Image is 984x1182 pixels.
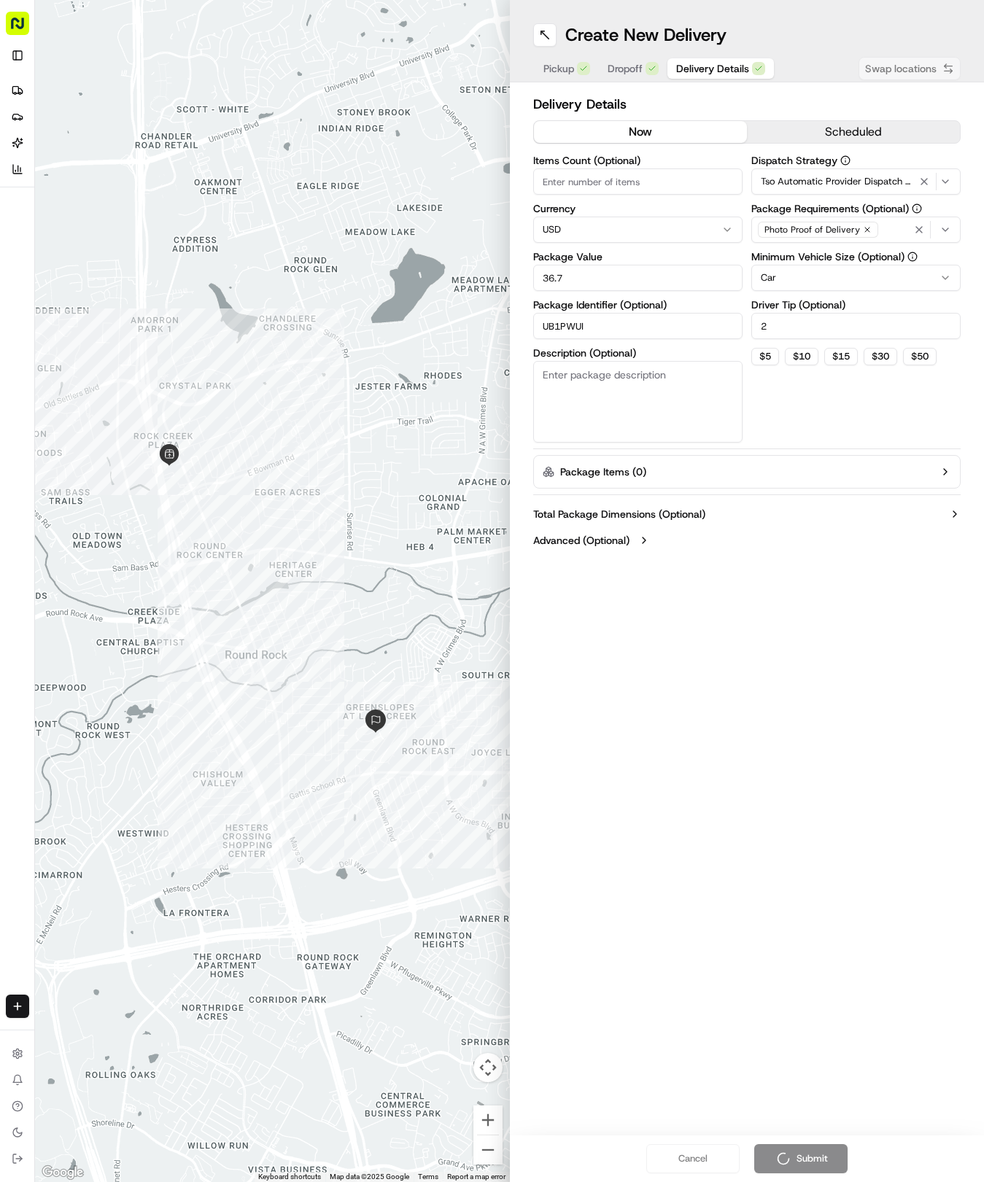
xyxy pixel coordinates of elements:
[533,155,743,166] label: Items Count (Optional)
[473,1053,503,1082] button: Map camera controls
[15,190,98,201] div: Past conversations
[9,281,117,307] a: 📗Knowledge Base
[751,217,961,243] button: Photo Proof of Delivery
[533,348,743,358] label: Description (Optional)
[15,288,26,300] div: 📗
[533,94,961,114] h2: Delivery Details
[258,1172,321,1182] button: Keyboard shortcuts
[533,265,743,291] input: Enter package value
[608,61,643,76] span: Dropoff
[473,1105,503,1135] button: Zoom in
[39,1163,87,1182] a: Open this area in Google Maps (opens a new window)
[533,300,743,310] label: Package Identifier (Optional)
[751,155,961,166] label: Dispatch Strategy
[145,322,177,333] span: Pylon
[45,226,198,238] span: [PERSON_NAME] (Assistant Store Manager)
[117,281,240,307] a: 💻API Documentation
[751,168,961,195] button: Tso Automatic Provider Dispatch Strategy
[209,226,239,238] span: [DATE]
[751,313,961,339] input: Enter driver tip amount
[840,155,851,166] button: Dispatch Strategy
[533,313,743,339] input: Enter package identifier
[533,507,961,521] button: Total Package Dimensions (Optional)
[39,1163,87,1182] img: Google
[676,61,749,76] span: Delivery Details
[123,288,135,300] div: 💻
[543,61,574,76] span: Pickup
[248,144,266,161] button: Start new chat
[201,226,206,238] span: •
[418,1173,438,1181] a: Terms (opens in new tab)
[473,1135,503,1164] button: Zoom out
[103,322,177,333] a: Powered byPylon
[534,121,747,143] button: now
[565,23,727,47] h1: Create New Delivery
[751,300,961,310] label: Driver Tip (Optional)
[533,533,629,548] label: Advanced (Optional)
[533,533,961,548] button: Advanced (Optional)
[533,203,743,214] label: Currency
[226,187,266,204] button: See all
[751,203,961,214] label: Package Requirements (Optional)
[15,139,41,166] img: 1736555255976-a54dd68f-1ca7-489b-9aae-adbdc363a1c4
[907,252,918,262] button: Minimum Vehicle Size (Optional)
[864,348,897,365] button: $30
[29,287,112,301] span: Knowledge Base
[751,348,779,365] button: $5
[31,139,57,166] img: 9188753566659_6852d8bf1fb38e338040_72.png
[533,252,743,262] label: Package Value
[66,139,239,154] div: Start new chat
[38,94,241,109] input: Clear
[15,212,38,236] img: Hayden (Assistant Store Manager)
[747,121,960,143] button: scheduled
[903,348,937,365] button: $50
[533,455,961,489] button: Package Items (0)
[15,15,44,44] img: Nash
[824,348,858,365] button: $15
[66,154,201,166] div: We're available if you need us!
[761,175,915,188] span: Tso Automatic Provider Dispatch Strategy
[560,464,646,479] label: Package Items ( 0 )
[751,252,961,262] label: Minimum Vehicle Size (Optional)
[447,1173,505,1181] a: Report a map error
[912,203,922,214] button: Package Requirements (Optional)
[330,1173,409,1181] span: Map data ©2025 Google
[764,224,860,236] span: Photo Proof of Delivery
[138,287,234,301] span: API Documentation
[785,348,818,365] button: $10
[533,168,743,195] input: Enter number of items
[15,58,266,82] p: Welcome 👋
[533,507,705,521] label: Total Package Dimensions (Optional)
